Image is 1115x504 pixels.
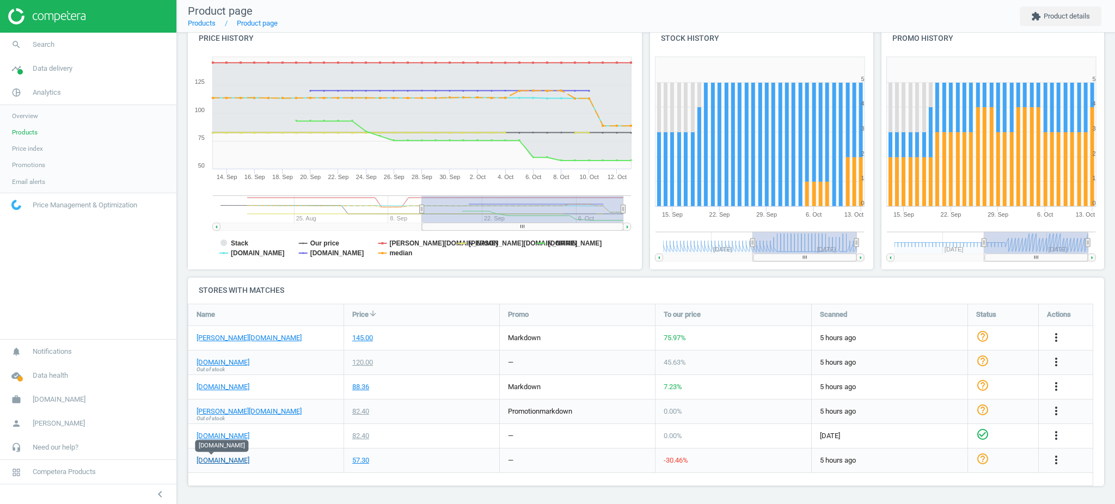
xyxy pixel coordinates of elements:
[525,174,541,180] tspan: 6. Oct
[33,347,72,357] span: Notifications
[820,407,959,416] span: 5 hours ago
[1092,200,1095,206] text: 0
[820,456,959,465] span: 5 hours ago
[508,407,540,415] span: promotion
[508,383,541,391] span: markdown
[197,415,225,422] span: Out of stock
[820,382,959,392] span: 5 hours ago
[352,310,369,319] span: Price
[352,456,369,465] div: 57.30
[756,211,777,218] tspan: 29. Sep
[1092,125,1095,132] text: 3
[328,174,348,180] tspan: 22. Sep
[352,382,369,392] div: 88.36
[976,428,989,441] i: check_circle_outline
[8,8,85,24] img: ajHJNr6hYgQAAAAASUVORK5CYII=
[310,249,364,257] tspan: [DOMAIN_NAME]
[197,358,249,367] a: [DOMAIN_NAME]
[662,211,683,218] tspan: 15. Sep
[508,358,513,367] div: —
[664,432,682,440] span: 0.00 %
[976,310,996,319] span: Status
[844,211,863,218] tspan: 13. Oct
[1031,11,1041,21] i: extension
[188,26,642,51] h4: Price history
[11,200,21,210] img: wGWNvw8QSZomAAAAABJRU5ErkJggg==
[820,431,959,441] span: [DATE]
[820,310,847,319] span: Scanned
[664,334,686,342] span: 75.97 %
[1047,310,1071,319] span: Actions
[33,200,137,210] span: Price Management & Optimization
[1050,429,1063,443] button: more_vert
[508,310,529,319] span: Promo
[650,26,873,51] h4: Stock history
[6,341,27,362] i: notifications
[197,407,302,416] a: [PERSON_NAME][DOMAIN_NAME]
[244,174,265,180] tspan: 16. Sep
[33,467,96,477] span: Competera Products
[197,366,225,373] span: Out of stock
[1050,453,1063,468] button: more_vert
[1092,150,1095,157] text: 2
[197,333,302,343] a: [PERSON_NAME][DOMAIN_NAME]
[469,239,577,247] tspan: [PERSON_NAME][DOMAIN_NAME]
[893,211,914,218] tspan: 15. Sep
[861,76,865,82] text: 5
[881,26,1105,51] h4: Promo history
[33,40,54,50] span: Search
[12,112,38,120] span: Overview
[664,407,682,415] span: 0.00 %
[231,239,248,247] tspan: Stack
[33,64,72,73] span: Data delivery
[498,174,513,180] tspan: 4. Oct
[33,419,85,428] span: [PERSON_NAME]
[976,354,989,367] i: help_outline
[540,407,572,415] span: markdown
[197,382,249,392] a: [DOMAIN_NAME]
[12,144,43,153] span: Price index
[389,249,412,257] tspan: median
[384,174,405,180] tspan: 26. Sep
[861,200,865,206] text: 0
[1020,7,1101,26] button: extensionProduct details
[861,150,865,157] text: 2
[12,161,45,169] span: Promotions
[1092,175,1095,181] text: 1
[198,134,205,141] text: 75
[369,309,377,318] i: arrow_downward
[1050,331,1063,345] button: more_vert
[861,175,865,181] text: 1
[310,239,340,247] tspan: Our price
[439,174,460,180] tspan: 30. Sep
[976,330,989,343] i: help_outline
[806,211,822,218] tspan: 6. Oct
[195,78,205,85] text: 125
[33,395,85,404] span: [DOMAIN_NAME]
[1050,355,1063,370] button: more_vert
[6,34,27,55] i: search
[976,403,989,416] i: help_outline
[6,58,27,79] i: timeline
[1092,100,1095,107] text: 4
[1050,331,1063,344] i: more_vert
[1050,429,1063,442] i: more_vert
[33,442,78,452] span: Need our help?
[664,358,686,366] span: 45.63 %
[861,125,865,132] text: 3
[1037,211,1053,218] tspan: 6. Oct
[1076,211,1095,218] tspan: 13. Oct
[198,162,205,169] text: 50
[352,333,373,343] div: 145.00
[154,488,167,501] i: chevron_left
[508,334,541,342] span: markdown
[12,177,45,186] span: Email alerts
[231,249,285,257] tspan: [DOMAIN_NAME]
[553,174,569,180] tspan: 8. Oct
[356,174,377,180] tspan: 24. Sep
[6,437,27,458] i: headset_mic
[188,19,216,27] a: Products
[608,174,627,180] tspan: 12. Oct
[6,413,27,434] i: person
[389,239,498,247] tspan: [PERSON_NAME][DOMAIN_NAME]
